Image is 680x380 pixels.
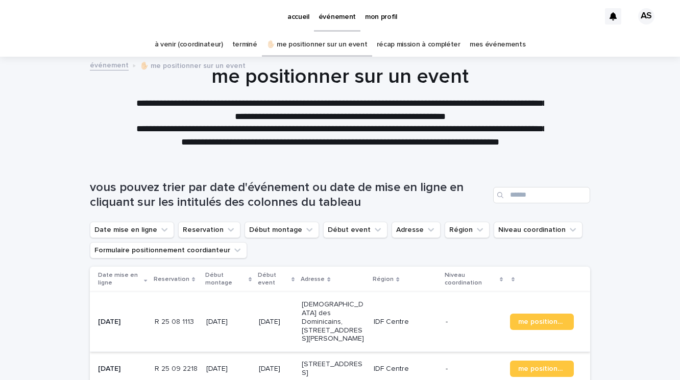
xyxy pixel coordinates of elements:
[258,270,289,289] p: Début event
[445,222,490,238] button: Région
[302,360,366,377] p: [STREET_ADDRESS]
[140,59,246,70] p: ✋🏻 me positionner sur un event
[206,365,251,373] p: [DATE]
[374,365,438,373] p: IDF Centre
[510,361,574,377] a: me positionner
[259,365,294,373] p: [DATE]
[20,6,119,27] img: Ls34BcGeRexTGTNfXpUC
[90,59,129,70] a: événement
[98,365,147,373] p: [DATE]
[445,270,497,289] p: Niveau coordination
[638,8,654,25] div: AS
[90,180,489,210] h1: vous pouvez trier par date d'événement ou date de mise en ligne en cliquant sur les intitulés des...
[266,33,368,57] a: ✋🏻 me positionner sur un event
[155,33,223,57] a: à venir (coordinateur)
[518,318,566,325] span: me positionner
[377,33,460,57] a: récap mission à compléter
[302,300,366,343] p: [DEMOGRAPHIC_DATA] des Dominicains, [STREET_ADDRESS][PERSON_NAME]
[259,318,294,326] p: [DATE]
[446,318,502,326] p: -
[206,318,251,326] p: [DATE]
[98,270,141,289] p: Date mise en ligne
[446,365,502,373] p: -
[373,274,394,285] p: Région
[155,363,200,373] p: R 25 09 2218
[510,314,574,330] a: me positionner
[518,365,566,372] span: me positionner
[154,274,189,285] p: Reservation
[90,64,590,89] h1: me positionner sur un event
[98,318,147,326] p: [DATE]
[245,222,319,238] button: Début montage
[470,33,526,57] a: mes événements
[178,222,240,238] button: Reservation
[494,222,582,238] button: Niveau coordination
[374,318,438,326] p: IDF Centre
[205,270,246,289] p: Début montage
[155,316,196,326] p: R 25 08 1113
[232,33,257,57] a: terminé
[392,222,441,238] button: Adresse
[493,187,590,203] input: Search
[323,222,387,238] button: Début event
[90,222,174,238] button: Date mise en ligne
[90,242,247,258] button: Formulaire positionnement coordianteur
[90,292,590,352] tr: [DATE]R 25 08 1113R 25 08 1113 [DATE][DATE][DEMOGRAPHIC_DATA] des Dominicains, [STREET_ADDRESS][P...
[301,274,325,285] p: Adresse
